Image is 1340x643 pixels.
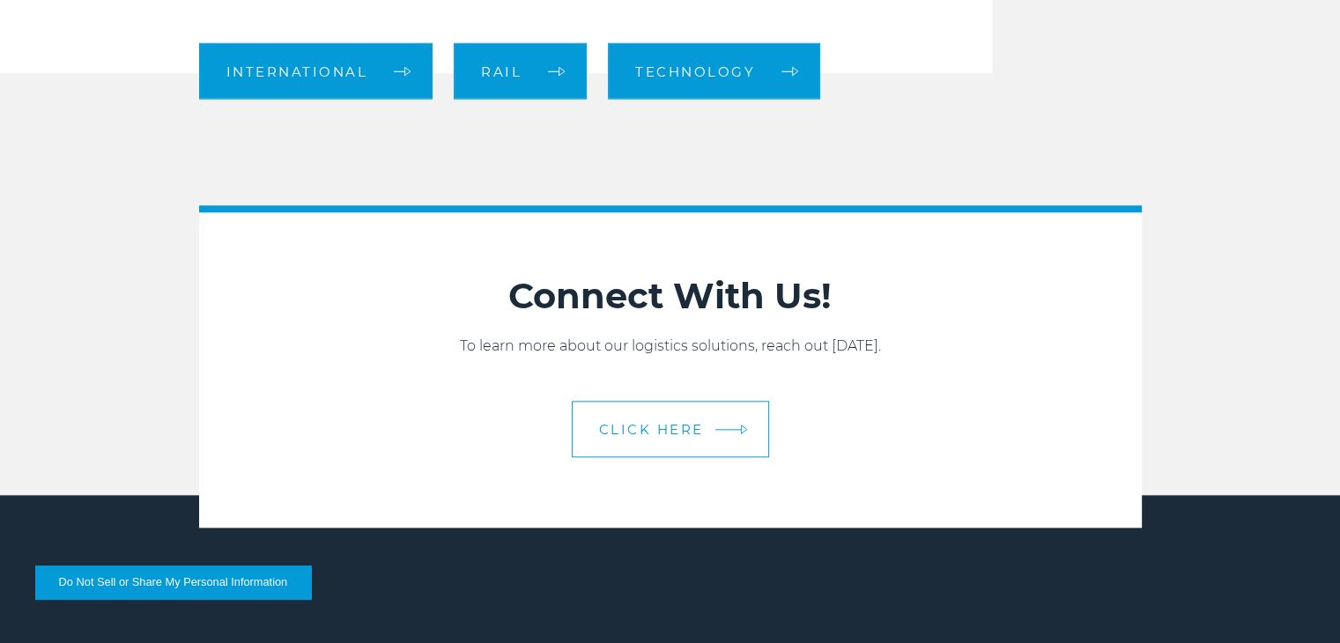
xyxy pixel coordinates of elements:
a: Rail arrow arrow [454,43,587,100]
span: Technology [635,64,755,78]
p: To learn more about our logistics solutions, reach out [DATE]. [199,336,1142,357]
a: CLICK HERE arrow arrow [572,401,769,457]
span: Rail [481,64,522,78]
iframe: Chat Widget [1252,558,1340,643]
button: Do Not Sell or Share My Personal Information [35,565,311,599]
span: International [226,64,368,78]
h2: Connect With Us! [199,274,1142,318]
a: International arrow arrow [199,43,433,100]
img: arrow [740,425,747,434]
a: Technology arrow arrow [608,43,820,100]
span: CLICK HERE [599,423,704,436]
